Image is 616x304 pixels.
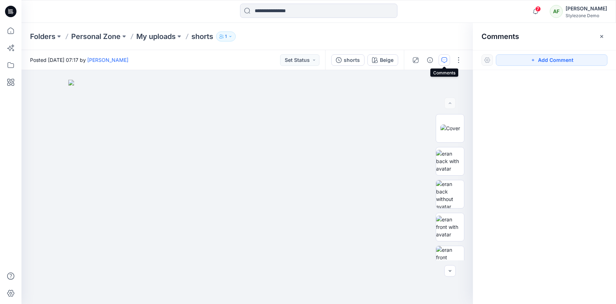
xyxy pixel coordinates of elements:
[436,216,464,238] img: eran front with avatar
[191,31,213,41] p: shorts
[367,54,398,66] button: Beige
[436,246,464,274] img: eran front without avatar
[68,80,426,304] img: eyJhbGciOiJIUzI1NiIsImtpZCI6IjAiLCJzbHQiOiJzZXMiLCJ0eXAiOiJKV1QifQ.eyJkYXRhIjp7InR5cGUiOiJzdG9yYW...
[566,4,607,13] div: [PERSON_NAME]
[481,32,519,41] h2: Comments
[30,56,128,64] span: Posted [DATE] 07:17 by
[550,5,563,18] div: AF
[535,6,541,12] span: 7
[436,180,464,208] img: eran back without avatar
[331,54,365,66] button: shorts
[436,150,464,172] img: eran back with avatar
[566,13,607,18] div: Stylezone Demo
[225,33,227,40] p: 1
[380,56,393,64] div: Beige
[30,31,55,41] a: Folders
[496,54,607,66] button: Add Comment
[344,56,360,64] div: shorts
[440,124,460,132] img: Cover
[136,31,176,41] a: My uploads
[424,54,436,66] button: Details
[87,57,128,63] a: [PERSON_NAME]
[216,31,236,41] button: 1
[71,31,121,41] a: Personal Zone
